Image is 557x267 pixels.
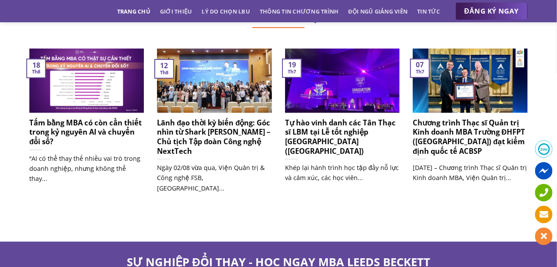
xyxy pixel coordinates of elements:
[157,118,272,156] h5: Lãnh đạo thời kỳ biến động: Góc nhìn từ Shark [PERSON_NAME] – Chủ tịch Tập đoàn Công nghệ NextTech
[285,49,400,193] a: Tự hào vinh danh các Tân Thạc sĩ LBM tại Lễ tốt nghiệp [GEOGRAPHIC_DATA] ([GEOGRAPHIC_DATA]) Khép...
[160,3,192,19] a: Giới thiệu
[252,27,305,28] img: line-lbu.jpg
[157,163,272,193] p: Ngày 02/08 vừa qua, Viện Quản trị & Công nghệ FSB, [GEOGRAPHIC_DATA]...
[260,3,339,19] a: Thông tin chương trình
[29,49,144,193] a: Tấm bằng MBA có còn cần thiết trong kỷ nguyên AI và chuyển đổi số? “AI có thể thay thế nhiều vai ...
[285,163,400,183] p: Khép lại hành trình học tập đầy nỗ lực và cảm xúc, các học viên...
[413,49,528,193] a: Chương trình Thạc sĩ Quản trị Kinh doanh MBA Trường ĐHFPT ([GEOGRAPHIC_DATA]) đạt kiểm định quốc ...
[29,118,144,146] h5: Tấm bằng MBA có còn cần thiết trong kỷ nguyên AI và chuyển đổi số?
[202,3,251,19] a: Lý do chọn LBU
[348,3,408,19] a: Đội ngũ giảng viên
[413,118,528,156] h5: Chương trình Thạc sĩ Quản trị Kinh doanh MBA Trường ĐHFPT ([GEOGRAPHIC_DATA]) đạt kiểm định quốc ...
[456,3,528,20] a: ĐĂNG KÝ NGAY
[285,118,400,156] h5: Tự hào vinh danh các Tân Thạc sĩ LBM tại Lễ tốt nghiệp [GEOGRAPHIC_DATA] ([GEOGRAPHIC_DATA])
[413,163,528,183] p: [DATE] – Chương trình Thạc sĩ Quản trị Kinh doanh MBA, Viện Quản trị...
[29,153,144,184] p: “AI có thể thay thế nhiều vai trò trong doanh nghiệp, nhưng không thể thay...
[464,6,519,17] span: ĐĂNG KÝ NGAY
[117,3,150,19] a: Trang chủ
[418,3,440,19] a: Tin tức
[157,49,272,203] a: Lãnh đạo thời kỳ biến động: Góc nhìn từ Shark [PERSON_NAME] – Chủ tịch Tập đoàn Công nghệ NextTec...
